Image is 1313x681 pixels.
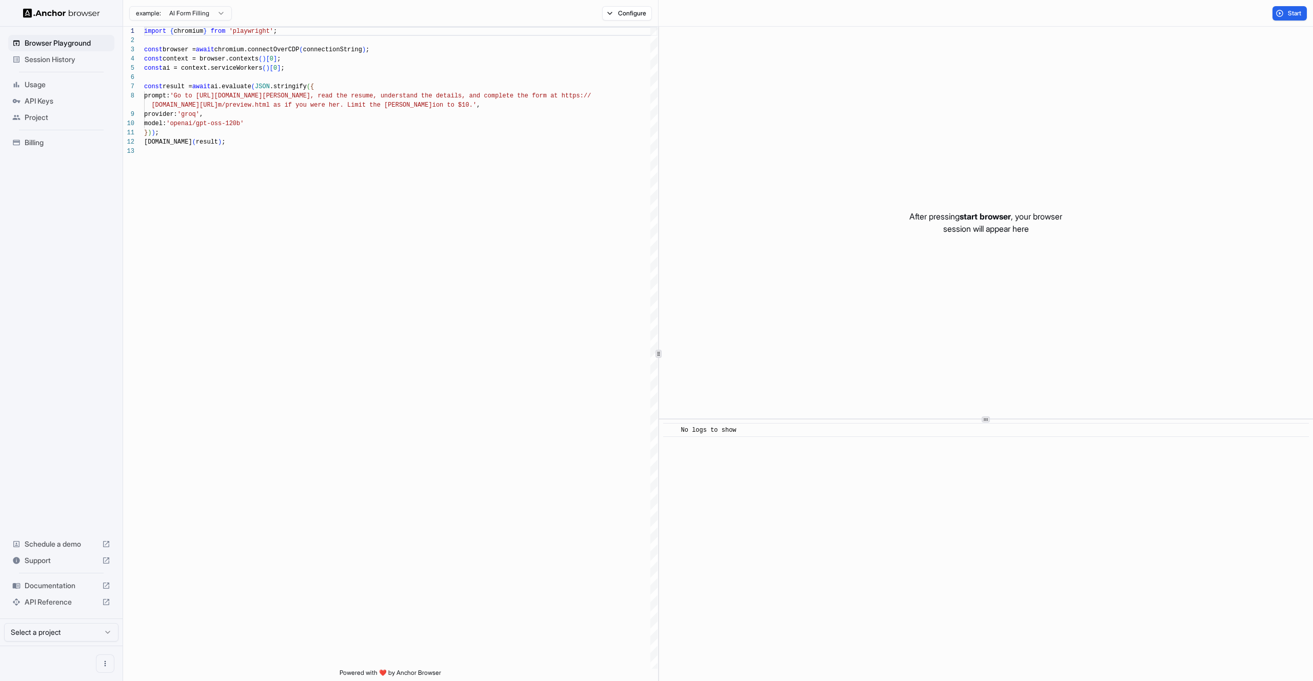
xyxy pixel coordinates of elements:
[277,65,281,72] span: ]
[668,425,673,435] span: ​
[25,597,98,607] span: API Reference
[123,54,134,64] div: 4
[25,539,98,549] span: Schedule a demo
[270,65,273,72] span: [
[200,111,203,118] span: ,
[909,210,1062,235] p: After pressing , your browser session will appear here
[25,96,110,106] span: API Keys
[211,83,251,90] span: ai.evaluate
[174,28,204,35] span: chromium
[23,8,100,18] img: Anchor Logo
[229,28,273,35] span: 'playwright'
[266,65,270,72] span: )
[196,46,214,53] span: await
[8,51,114,68] div: Session History
[325,92,510,99] span: ad the resume, understand the details, and complet
[299,46,303,53] span: (
[203,28,207,35] span: }
[144,111,177,118] span: provider:
[163,46,196,53] span: browser =
[151,129,155,136] span: )
[170,28,173,35] span: {
[310,83,314,90] span: {
[362,46,366,53] span: )
[123,128,134,137] div: 11
[144,55,163,63] span: const
[123,64,134,73] div: 5
[8,76,114,93] div: Usage
[510,92,591,99] span: e the form at https://
[262,55,266,63] span: )
[8,109,114,126] div: Project
[266,55,270,63] span: [
[151,102,218,109] span: [DOMAIN_NAME][URL]
[8,134,114,151] div: Billing
[8,552,114,569] div: Support
[196,138,218,146] span: result
[307,83,310,90] span: (
[214,46,300,53] span: chromium.connectOverCDP
[25,112,110,123] span: Project
[123,36,134,45] div: 2
[177,111,200,118] span: 'groq'
[163,65,262,72] span: ai = context.serviceWorkers
[144,28,166,35] span: import
[303,46,362,53] span: connectionString
[170,92,325,99] span: 'Go to [URL][DOMAIN_NAME][PERSON_NAME], re
[25,38,110,48] span: Browser Playground
[273,55,277,63] span: ]
[476,102,480,109] span: ,
[144,65,163,72] span: const
[25,137,110,148] span: Billing
[277,55,281,63] span: ;
[218,138,222,146] span: )
[340,669,441,681] span: Powered with ❤️ by Anchor Browser
[270,55,273,63] span: 0
[218,102,432,109] span: m/preview.html as if you were her. Limit the [PERSON_NAME]
[273,65,277,72] span: 0
[123,45,134,54] div: 3
[681,427,737,434] span: No logs to show
[1288,9,1302,17] span: Start
[25,580,98,591] span: Documentation
[281,65,284,72] span: ;
[255,83,270,90] span: JSON
[144,92,170,99] span: prompt:
[8,577,114,594] div: Documentation
[273,28,277,35] span: ;
[123,137,134,147] div: 12
[270,83,307,90] span: .stringify
[123,27,134,36] div: 1
[144,46,163,53] span: const
[960,211,1011,222] span: start browser
[123,82,134,91] div: 7
[192,138,196,146] span: (
[123,91,134,101] div: 8
[25,79,110,90] span: Usage
[25,555,98,566] span: Support
[211,28,226,35] span: from
[25,54,110,65] span: Session History
[123,73,134,82] div: 6
[144,138,192,146] span: [DOMAIN_NAME]
[192,83,211,90] span: await
[163,83,192,90] span: result =
[602,6,652,21] button: Configure
[1272,6,1307,21] button: Start
[251,83,255,90] span: (
[262,65,266,72] span: (
[144,120,166,127] span: model:
[163,55,258,63] span: context = browser.contexts
[432,102,476,109] span: ion to $10.'
[144,129,148,136] span: }
[144,83,163,90] span: const
[123,110,134,119] div: 9
[96,654,114,673] button: Open menu
[366,46,369,53] span: ;
[8,536,114,552] div: Schedule a demo
[148,129,151,136] span: )
[123,147,134,156] div: 13
[222,138,225,146] span: ;
[258,55,262,63] span: (
[8,93,114,109] div: API Keys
